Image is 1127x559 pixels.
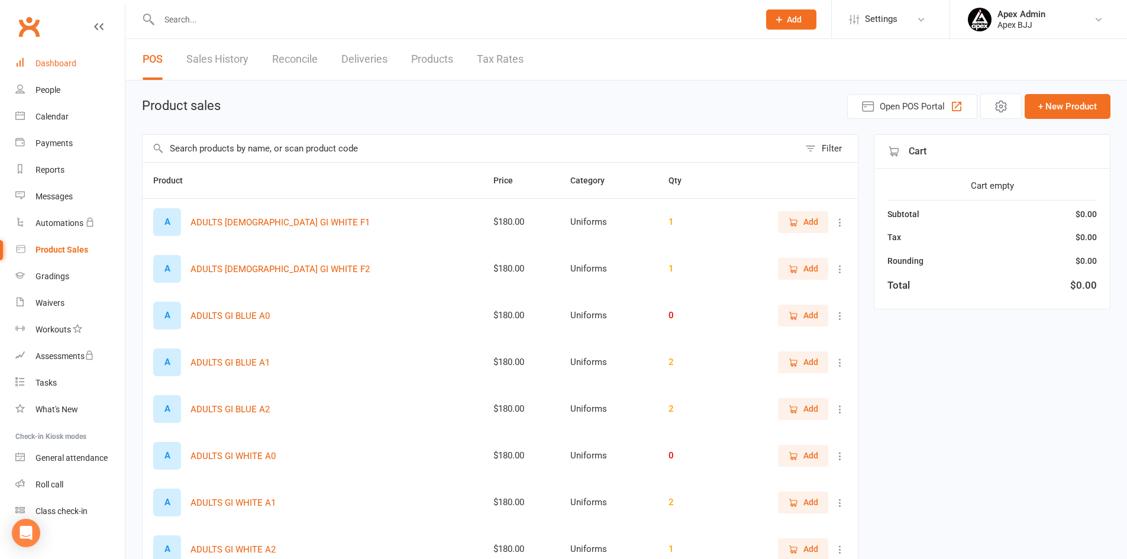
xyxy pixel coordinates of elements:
div: Dashboard [35,59,76,68]
a: Messages [15,183,125,210]
a: Reports [15,157,125,183]
div: Open Intercom Messenger [12,519,40,547]
a: Automations [15,210,125,237]
div: Cart empty [887,179,1097,193]
div: Set product image [153,489,181,516]
div: Calendar [35,112,69,121]
button: Product [153,173,196,188]
a: Calendar [15,104,125,130]
span: Add [803,542,818,555]
button: ADULTS GI BLUE A1 [190,356,270,370]
button: Open POS Portal [847,94,977,119]
span: Open POS Portal [880,99,945,114]
div: Set product image [153,302,181,329]
div: Filter [822,141,842,156]
button: Add [778,305,828,326]
div: Tasks [35,378,57,387]
div: Reports [35,165,64,175]
h1: Product sales [142,99,221,113]
a: Reconcile [272,39,318,80]
div: $180.00 [493,544,549,554]
img: thumb_image1745496852.png [968,8,992,31]
a: Tax Rates [477,39,524,80]
span: Add [803,402,818,415]
div: 1 [669,544,715,554]
div: 1 [669,217,715,227]
div: Uniforms [570,544,647,554]
div: Apex Admin [997,9,1045,20]
div: Messages [35,192,73,201]
button: ADULTS [DEMOGRAPHIC_DATA] GI WHITE F2 [190,262,370,276]
div: 1 [669,264,715,274]
div: Gradings [35,272,69,281]
div: Uniforms [570,357,647,367]
div: Total [887,277,910,293]
div: Set product image [153,442,181,470]
span: Add [803,356,818,369]
button: ADULTS GI WHITE A0 [190,449,276,463]
div: Product Sales [35,245,88,254]
span: Price [493,176,526,185]
a: Product Sales [15,237,125,263]
div: Tax [887,231,901,244]
div: Rounding [887,254,923,267]
div: Assessments [35,351,94,361]
button: ADULTS GI BLUE A0 [190,309,270,323]
div: Payments [35,138,73,148]
div: $0.00 [1070,277,1097,293]
div: Class check-in [35,506,88,516]
div: 0 [669,451,715,461]
span: Add [803,496,818,509]
div: Waivers [35,298,64,308]
div: 2 [669,357,715,367]
button: Add [778,445,828,466]
span: Add [787,15,802,24]
div: People [35,85,60,95]
a: Waivers [15,290,125,316]
button: ADULTS GI WHITE A1 [190,496,276,510]
a: Roll call [15,471,125,498]
span: Add [803,449,818,462]
div: Uniforms [570,497,647,508]
div: Subtotal [887,208,919,221]
span: Add [803,215,818,228]
input: Search... [156,11,751,28]
button: Price [493,173,526,188]
button: Add [778,351,828,373]
div: General attendance [35,453,108,463]
a: Class kiosk mode [15,498,125,525]
div: Uniforms [570,311,647,321]
div: Workouts [35,325,71,334]
button: Qty [669,173,695,188]
span: Product [153,176,196,185]
div: $180.00 [493,357,549,367]
a: Payments [15,130,125,157]
div: $180.00 [493,311,549,321]
div: $180.00 [493,264,549,274]
div: Uniforms [570,451,647,461]
div: $0.00 [1076,208,1097,221]
div: What's New [35,405,78,414]
button: Add [778,398,828,419]
div: $180.00 [493,404,549,414]
div: Uniforms [570,404,647,414]
a: What's New [15,396,125,423]
a: General attendance kiosk mode [15,445,125,471]
div: $0.00 [1076,231,1097,244]
button: Category [570,173,618,188]
span: Add [803,309,818,322]
button: ADULTS GI WHITE A2 [190,542,276,557]
div: $180.00 [493,497,549,508]
a: Tasks [15,370,125,396]
span: Add [803,262,818,275]
button: + New Product [1025,94,1110,119]
a: Deliveries [341,39,387,80]
button: ADULTS GI BLUE A2 [190,402,270,416]
span: Settings [865,6,897,33]
div: 2 [669,404,715,414]
div: Apex BJJ [997,20,1045,30]
div: Set product image [153,348,181,376]
a: Gradings [15,263,125,290]
button: Add [778,258,828,279]
span: Category [570,176,618,185]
